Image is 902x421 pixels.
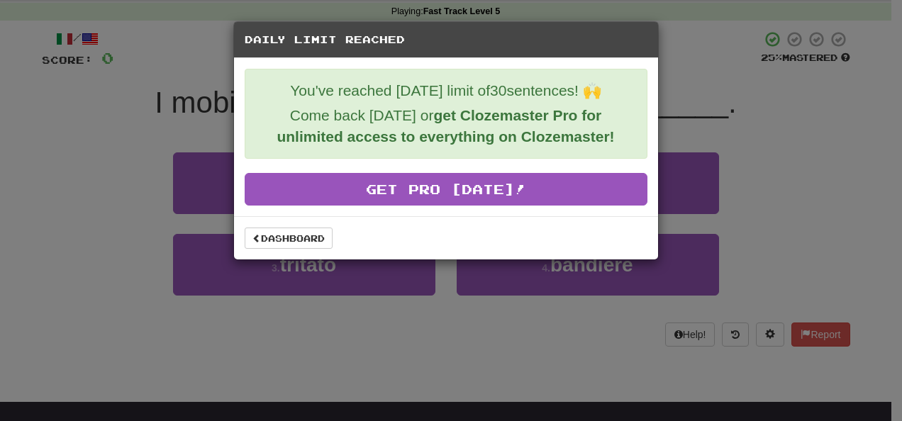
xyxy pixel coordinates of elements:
[256,105,636,147] p: Come back [DATE] or
[245,33,647,47] h5: Daily Limit Reached
[277,107,614,145] strong: get Clozemaster Pro for unlimited access to everything on Clozemaster!
[245,228,333,249] a: Dashboard
[245,173,647,206] a: Get Pro [DATE]!
[256,80,636,101] p: You've reached [DATE] limit of 30 sentences! 🙌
